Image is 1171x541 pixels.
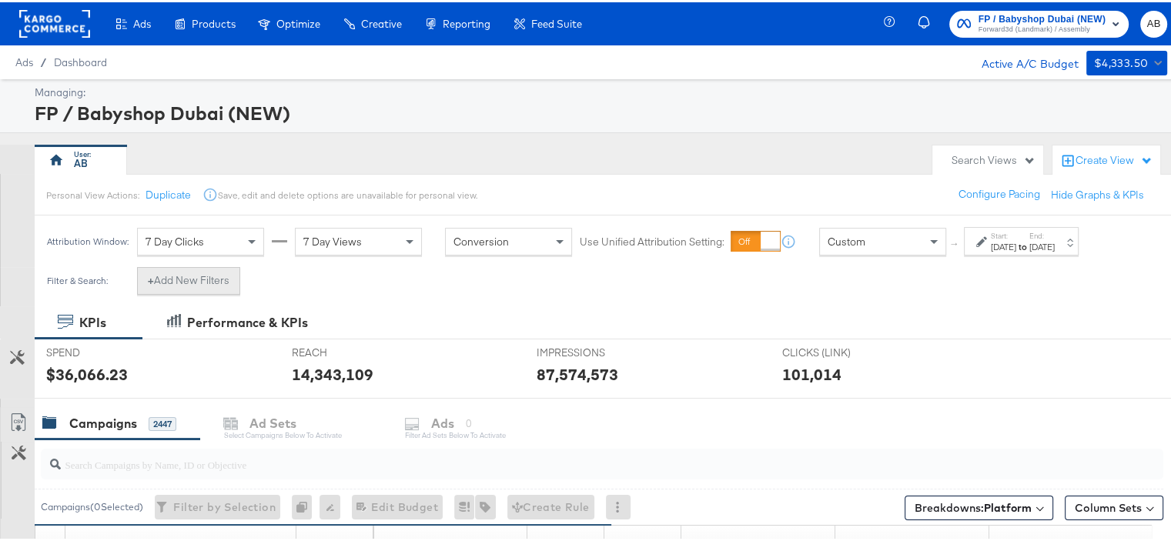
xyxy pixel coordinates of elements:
[292,343,407,358] span: REACH
[782,361,841,383] div: 101,014
[46,187,139,199] div: Personal View Actions:
[991,239,1016,251] div: [DATE]
[979,9,1106,25] span: FP / Babyshop Dubai (NEW)
[74,154,88,169] div: AB
[35,98,1163,124] div: FP / Babyshop Dubai (NEW)
[218,187,477,199] div: Save, edit and delete options are unavailable for personal view.
[137,265,240,292] button: +Add New Filters
[1076,151,1153,166] div: Create View
[1051,185,1144,200] button: Hide Graphs & KPIs
[292,361,373,383] div: 14,343,109
[46,343,162,358] span: SPEND
[828,232,865,246] span: Custom
[46,361,128,383] div: $36,066.23
[192,15,236,28] span: Products
[46,273,109,284] div: Filter & Search:
[46,234,129,245] div: Attribution Window:
[531,15,582,28] span: Feed Suite
[453,232,509,246] span: Conversion
[979,22,1106,34] span: Forward3d (Landmark) / Assembly
[952,151,1035,165] div: Search Views
[146,232,204,246] span: 7 Day Clicks
[1016,239,1029,250] strong: to
[537,343,652,358] span: IMPRESSIONS
[148,271,154,286] strong: +
[991,229,1016,239] label: Start:
[1140,8,1167,35] button: AB
[915,498,1032,513] span: Breakdowns:
[276,15,320,28] span: Optimize
[149,415,176,429] div: 2447
[69,412,137,430] div: Campaigns
[1146,13,1161,31] span: AB
[361,15,402,28] span: Creative
[905,493,1053,518] button: Breakdowns:Platform
[35,83,1163,98] div: Managing:
[292,493,320,517] div: 0
[61,441,1062,471] input: Search Campaigns by Name, ID or Objective
[1029,239,1055,251] div: [DATE]
[1029,229,1055,239] label: End:
[146,185,191,200] button: Duplicate
[1065,493,1163,518] button: Column Sets
[948,179,1051,206] button: Configure Pacing
[303,232,362,246] span: 7 Day Views
[443,15,490,28] span: Reporting
[79,312,106,329] div: KPIs
[537,361,618,383] div: 87,574,573
[33,54,54,66] span: /
[41,498,143,512] div: Campaigns ( 0 Selected)
[133,15,151,28] span: Ads
[1094,52,1149,71] div: $4,333.50
[984,499,1032,513] b: Platform
[782,343,898,358] span: CLICKS (LINK)
[15,54,33,66] span: Ads
[965,48,1079,72] div: Active A/C Budget
[949,8,1129,35] button: FP / Babyshop Dubai (NEW)Forward3d (Landmark) / Assembly
[1086,48,1167,73] button: $4,333.50
[187,312,308,329] div: Performance & KPIs
[54,54,107,66] a: Dashboard
[948,239,962,245] span: ↑
[580,232,724,247] label: Use Unified Attribution Setting:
